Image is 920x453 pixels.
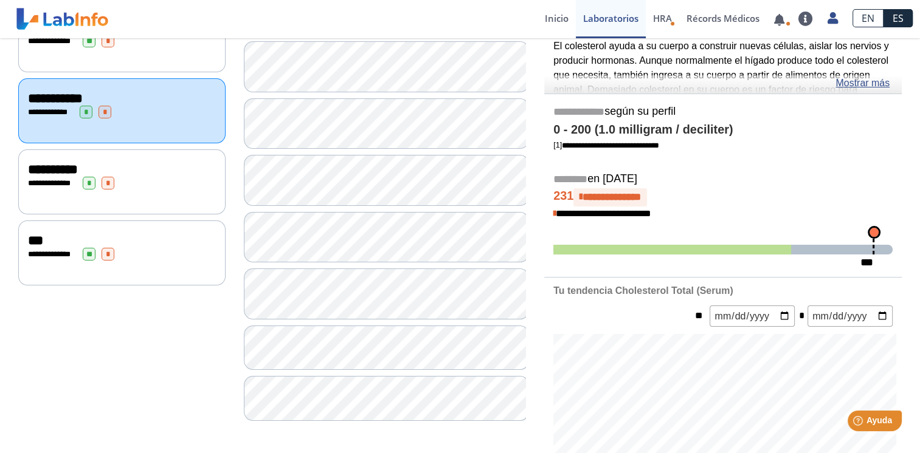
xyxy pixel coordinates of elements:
[812,406,907,440] iframe: Help widget launcher
[553,188,893,206] h4: 231
[553,285,733,296] b: Tu tendencia Cholesterol Total (Serum)
[884,9,913,27] a: ES
[553,140,659,149] a: [1]
[653,12,672,24] span: HRA
[835,76,890,90] a: Mostrar más
[808,305,893,327] input: mm/dd/yyyy
[553,105,893,119] h5: según su perfil
[553,123,893,137] h4: 0 - 200 (1.0 milligram / deciliter)
[710,305,795,327] input: mm/dd/yyyy
[853,9,884,27] a: EN
[553,39,893,169] p: El colesterol ayuda a su cuerpo a construir nuevas células, aislar los nervios y producir hormona...
[553,172,893,186] h5: en [DATE]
